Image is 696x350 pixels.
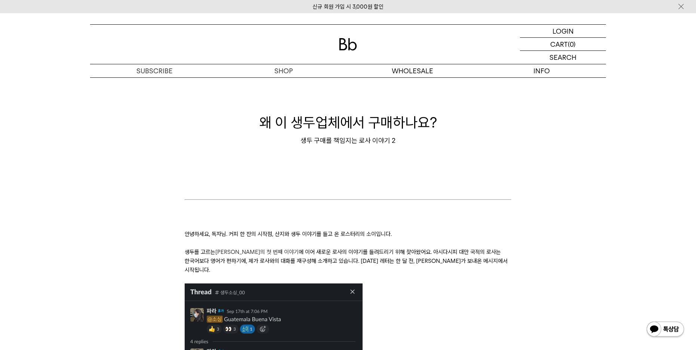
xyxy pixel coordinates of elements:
[185,230,511,239] p: 안녕하세요, 독자님. 커피 한 잔의 시작점, 산지와 생두 이야기를 들고 온 로스터리의 소이입니다.
[568,38,576,50] p: (0)
[477,64,606,77] p: INFO
[90,113,606,132] h1: 왜 이 생두업체에서 구매하나요?
[550,38,568,50] p: CART
[185,248,511,274] p: 생두를 고르는 에 이어 새로운 로사의 이야기를 들려드리기 위해 찾아왔어요. 아시다시피 대만 국적의 로사는 한국어보다 영어가 편하기에, 제가 로사와의 대화를 재구성해 소개하고 ...
[339,38,357,50] img: 로고
[90,136,606,145] div: 생두 구매를 책임지는 로사 이야기 2
[520,38,606,51] a: CART (0)
[520,25,606,38] a: LOGIN
[312,3,384,10] a: 신규 회원 가입 시 3,000원 할인
[348,64,477,77] p: WHOLESALE
[549,51,576,64] p: SEARCH
[215,249,299,255] a: [PERSON_NAME]의 첫 번째 이야기
[90,64,219,77] a: SUBSCRIBE
[552,25,574,37] p: LOGIN
[646,321,685,339] img: 카카오톡 채널 1:1 채팅 버튼
[219,64,348,77] a: SHOP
